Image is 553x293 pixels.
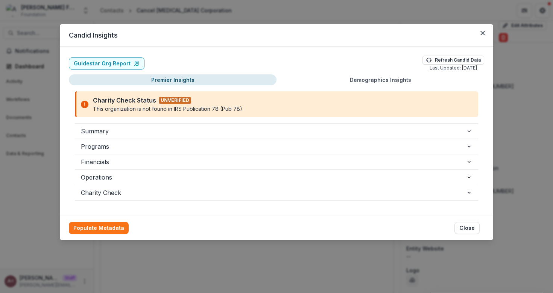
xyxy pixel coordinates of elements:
[159,97,191,104] span: UNVERIFIED
[422,56,484,65] button: Refresh Candid Data
[81,188,466,197] span: Charity Check
[75,185,478,200] button: Charity Check
[69,57,144,69] a: Guidestar Org Report
[75,154,478,169] button: Financials
[75,139,478,154] button: Programs
[477,27,489,39] button: Close
[93,105,242,113] p: This organization is not found in IRS Publication 78 (Pub 78)
[454,222,480,234] button: Close
[75,124,478,139] button: Summary
[81,142,466,151] span: Programs
[81,127,466,136] span: Summary
[69,74,276,85] button: Premier Insights
[276,74,484,85] button: Demographics Insights
[60,24,493,47] header: Candid Insights
[69,222,129,234] button: Populate Metadata
[93,96,156,105] p: Charity Check Status
[81,157,466,166] span: Financials
[81,173,466,182] span: Operations
[75,170,478,185] button: Operations
[430,65,477,71] p: Last Updated: [DATE]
